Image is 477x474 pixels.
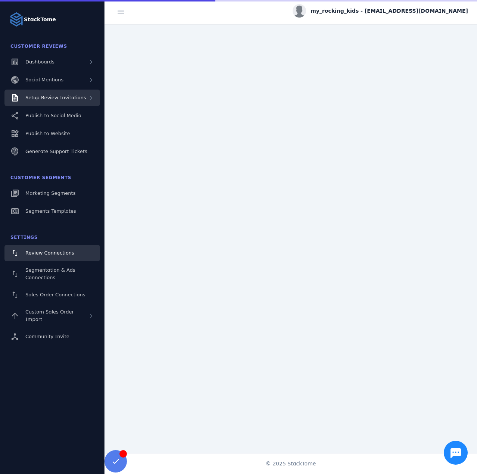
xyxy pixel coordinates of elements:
span: Sales Order Connections [25,292,85,297]
img: Logo image [9,12,24,27]
span: Dashboards [25,59,54,65]
span: © 2025 StackTome [266,460,316,468]
span: Custom Sales Order Import [25,309,74,322]
strong: StackTome [24,16,56,24]
span: Review Connections [25,250,74,256]
button: my_rocking_kids - [EMAIL_ADDRESS][DOMAIN_NAME] [293,4,468,18]
span: Publish to Social Media [25,113,81,118]
span: Social Mentions [25,77,63,82]
a: Sales Order Connections [4,287,100,303]
a: Marketing Segments [4,185,100,202]
a: Publish to Social Media [4,107,100,124]
span: Community Invite [25,334,69,339]
a: Community Invite [4,328,100,345]
span: Marketing Segments [25,190,75,196]
a: Segmentation & Ads Connections [4,263,100,285]
span: Segments Templates [25,208,76,214]
img: profile.jpg [293,4,306,18]
span: Customer Reviews [10,44,67,49]
span: Publish to Website [25,131,70,136]
span: Generate Support Tickets [25,149,87,154]
span: Setup Review Invitations [25,95,86,100]
span: my_rocking_kids - [EMAIL_ADDRESS][DOMAIN_NAME] [311,7,468,15]
a: Review Connections [4,245,100,261]
span: Settings [10,235,38,240]
a: Generate Support Tickets [4,143,100,160]
a: Segments Templates [4,203,100,219]
span: Segmentation & Ads Connections [25,267,75,280]
a: Publish to Website [4,125,100,142]
span: Customer Segments [10,175,71,180]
